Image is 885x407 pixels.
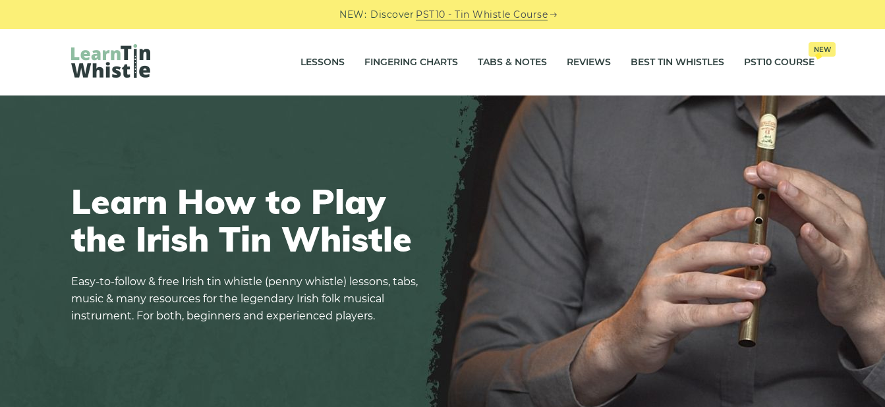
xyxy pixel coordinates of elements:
[567,46,611,79] a: Reviews
[364,46,458,79] a: Fingering Charts
[71,44,150,78] img: LearnTinWhistle.com
[809,42,836,57] span: New
[478,46,547,79] a: Tabs & Notes
[631,46,724,79] a: Best Tin Whistles
[300,46,345,79] a: Lessons
[71,273,427,325] p: Easy-to-follow & free Irish tin whistle (penny whistle) lessons, tabs, music & many resources for...
[71,182,427,258] h1: Learn How to Play the Irish Tin Whistle
[744,46,814,79] a: PST10 CourseNew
